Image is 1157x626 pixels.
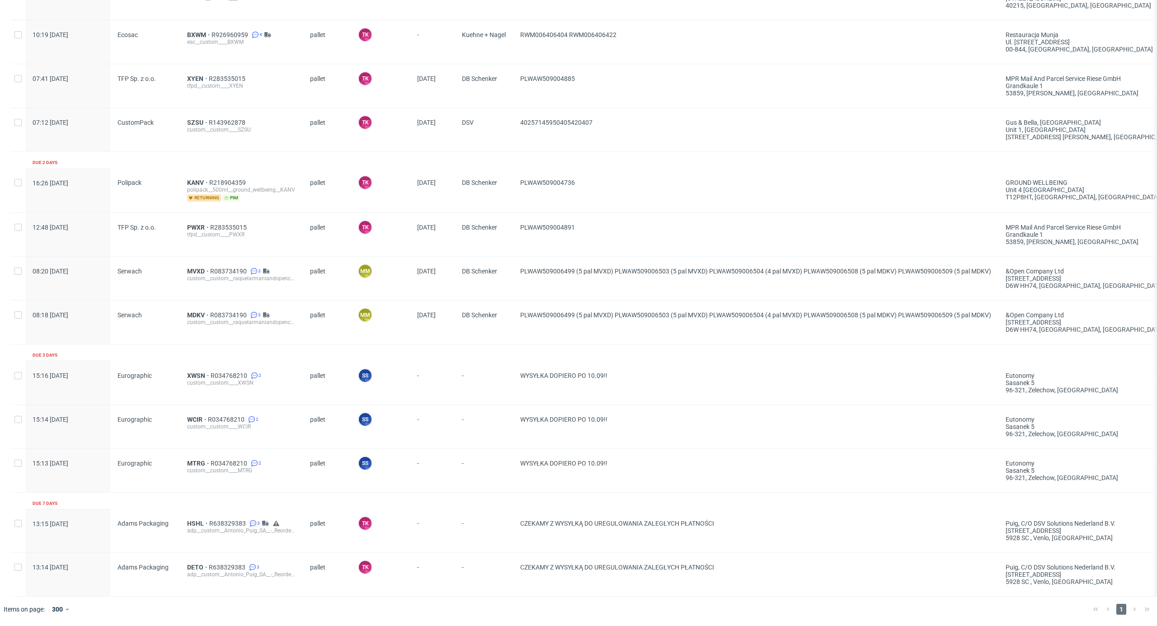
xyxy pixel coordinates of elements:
a: 2 [249,372,261,379]
span: 10:19 [DATE] [33,31,68,38]
span: 15:13 [DATE] [33,460,68,467]
figcaption: TK [359,561,372,574]
div: 300 [48,603,65,616]
span: PLWAW509006499 (5 pal MVXD) PLWAW509006503 (5 pal MVXD) PLWAW509006504 (4 pal MVXD) PLWAW50900650... [520,311,991,319]
div: adp__custom__Antonio_Puig_SA__-_Reorder_of_2_shipping_boxes_2_x_48k__DETO [187,571,296,578]
span: - [417,416,447,438]
span: pallet [310,75,343,97]
a: R638329383 [209,520,248,527]
span: MDKV [187,311,210,319]
span: 4 [259,31,262,38]
span: R143962878 [209,119,247,126]
span: R083734190 [210,268,249,275]
div: custom__custom__raquelarmaniandopenco__MVXD [187,275,296,282]
a: 3 [249,268,261,275]
span: TFP Sp. z o.o. [118,224,156,231]
span: - [462,416,506,438]
div: Due 7 days [33,500,57,507]
span: PLWAW509004885 [520,75,575,82]
a: BXWM [187,31,212,38]
span: pallet [310,460,343,481]
a: 3 [248,520,260,527]
a: HSHL [187,520,209,527]
span: CZEKAMY Z WYSYŁKĄ DO UREGULOWANIA ZALEGŁYCH PŁATNOŚCI [520,520,714,527]
span: - [417,460,447,481]
figcaption: SS [359,369,372,382]
span: 40257145950405420407 [520,119,593,126]
span: 13:14 [DATE] [33,564,68,571]
span: 08:18 [DATE] [33,311,68,319]
span: Serwach [118,311,142,319]
figcaption: TK [359,517,372,530]
span: [DATE] [417,224,436,231]
span: WYSYŁKA DOPIERO PO 10.09!! [520,416,607,423]
span: pallet [310,31,343,53]
span: pallet [310,268,343,289]
span: CZEKAMY Z WYSYŁKĄ DO UREGULOWANIA ZALEGŁYCH PŁATNOŚCI [520,564,714,571]
span: - [417,564,447,585]
figcaption: SS [359,413,372,426]
span: DSV [462,119,506,141]
span: R926960959 [212,31,250,38]
a: R283535015 [209,75,247,82]
figcaption: TK [359,116,372,129]
figcaption: TK [359,72,372,85]
a: 4 [250,31,262,38]
span: returning [187,194,221,202]
a: MVXD [187,268,210,275]
span: - [462,372,506,394]
span: pim [223,194,240,202]
span: pallet [310,372,343,394]
span: Eurographic [118,372,152,379]
div: custom__custom____XWSN [187,379,296,386]
a: 2 [246,416,259,423]
a: R034768210 [208,416,246,423]
span: PLWAW509006499 (5 pal MVXD) PLWAW509006503 (5 pal MVXD) PLWAW509006504 (4 pal MVXD) PLWAW50900650... [520,268,991,275]
a: MTRG [187,460,211,467]
div: custom__custom__raquelarmaniandopenco__MDKV [187,319,296,326]
span: [DATE] [417,119,436,126]
span: pallet [310,564,343,585]
span: 3 [257,520,260,527]
span: 15:14 [DATE] [33,416,68,423]
span: R638329383 [209,564,247,571]
span: [DATE] [417,268,436,275]
span: 1 [1116,604,1126,615]
span: 15:16 [DATE] [33,372,68,379]
span: WYSYŁKA DOPIERO PO 10.09!! [520,372,607,379]
span: PLWAW509004891 [520,224,575,231]
div: Due 2 days [33,159,57,166]
figcaption: SS [359,457,372,470]
span: pallet [310,416,343,438]
span: Polipack [118,179,141,186]
a: R034768210 [211,460,249,467]
span: Adams Packaging [118,520,169,527]
span: 3 [257,564,259,571]
span: - [462,520,506,541]
span: [DATE] [417,311,436,319]
span: DB Schenker [462,224,506,245]
span: TFP Sp. z o.o. [118,75,156,82]
div: Due 3 days [33,352,57,359]
a: SZSU [187,119,209,126]
a: XWSN [187,372,211,379]
span: 12:48 [DATE] [33,224,68,231]
span: DETO [187,564,209,571]
span: pallet [310,179,343,202]
a: XYEN [187,75,209,82]
span: 3 [258,311,261,319]
span: 13:15 [DATE] [33,520,68,527]
span: Adams Packaging [118,564,169,571]
span: - [462,564,506,585]
div: adp__custom__Antonio_Puig_SA__-_Reorder_of_2_shipping_boxes_2_x_48k__HSHL [187,527,296,534]
span: 08:20 [DATE] [33,268,68,275]
a: R034768210 [211,372,249,379]
div: custom__custom____SZSU [187,126,296,133]
a: R283535015 [210,224,249,231]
